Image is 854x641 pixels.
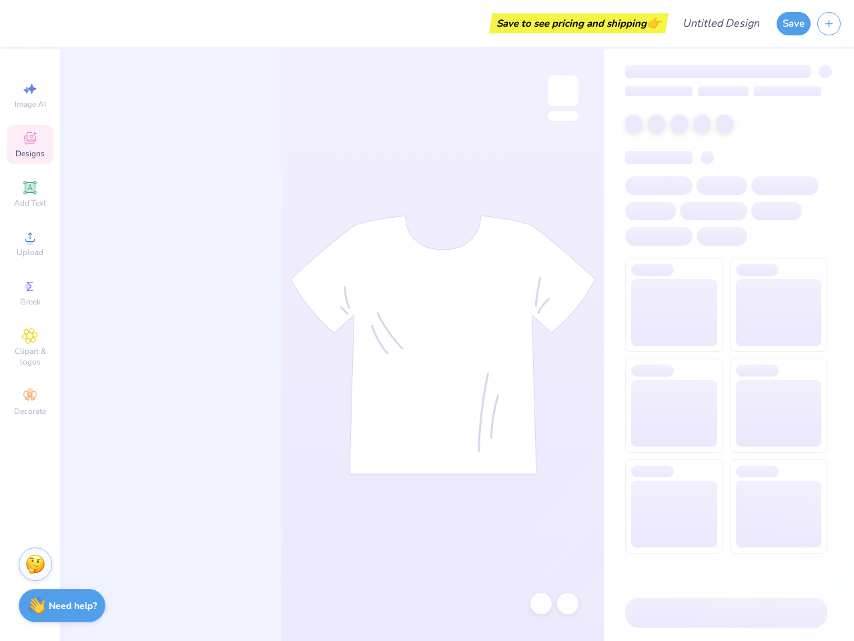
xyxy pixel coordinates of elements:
span: Image AI [15,99,46,110]
strong: Need help? [49,600,97,612]
div: Save to see pricing and shipping [492,13,665,33]
span: Upload [17,247,43,258]
button: Save [777,12,811,35]
span: Decorate [14,406,46,417]
span: Designs [15,148,45,159]
span: Greek [20,296,41,307]
span: 👉 [647,15,661,31]
input: Untitled Design [672,10,770,37]
img: tee-skeleton.svg [290,215,596,475]
span: Add Text [14,198,46,208]
span: Clipart & logos [7,346,53,367]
